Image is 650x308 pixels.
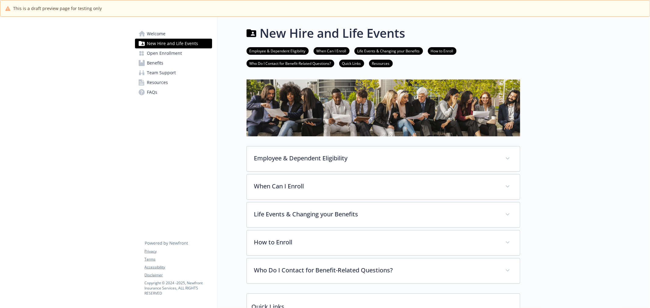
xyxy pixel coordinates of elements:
[247,202,520,227] div: Life Events & Changing your Benefits
[145,272,212,278] a: Disclaimer
[254,266,498,275] p: Who Do I Contact for Benefit-Related Questions?
[135,68,212,78] a: Team Support
[354,48,423,54] a: Life Events & Changing your Benefits
[135,29,212,39] a: Welcome
[147,87,158,97] span: FAQs
[135,58,212,68] a: Benefits
[147,29,166,39] span: Welcome
[147,39,198,48] span: New Hire and Life Events
[247,48,309,54] a: Employee & Dependent Eligibility
[247,60,334,66] a: Who Do I Contact for Benefit-Related Questions?
[247,146,520,171] div: Employee & Dependent Eligibility
[428,48,456,54] a: How to Enroll
[147,68,176,78] span: Team Support
[147,48,182,58] span: Open Enrollment
[254,154,498,163] p: Employee & Dependent Eligibility
[254,238,498,247] p: How to Enroll
[145,280,212,296] p: Copyright © 2024 - 2025 , Newfront Insurance Services, ALL RIGHTS RESERVED
[254,210,498,219] p: Life Events & Changing your Benefits
[247,174,520,199] div: When Can I Enroll
[247,230,520,255] div: How to Enroll
[135,78,212,87] a: Resources
[135,39,212,48] a: New Hire and Life Events
[145,249,212,254] a: Privacy
[260,24,405,42] h1: New Hire and Life Events
[145,264,212,270] a: Accessibility
[247,258,520,283] div: Who Do I Contact for Benefit-Related Questions?
[369,60,393,66] a: Resources
[135,87,212,97] a: FAQs
[147,58,164,68] span: Benefits
[147,78,168,87] span: Resources
[135,48,212,58] a: Open Enrollment
[145,257,212,262] a: Terms
[247,79,520,136] img: new hire page banner
[254,182,498,191] p: When Can I Enroll
[314,48,350,54] a: When Can I Enroll
[13,5,102,12] span: This is a draft preview page for testing only
[339,60,364,66] a: Quick Links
